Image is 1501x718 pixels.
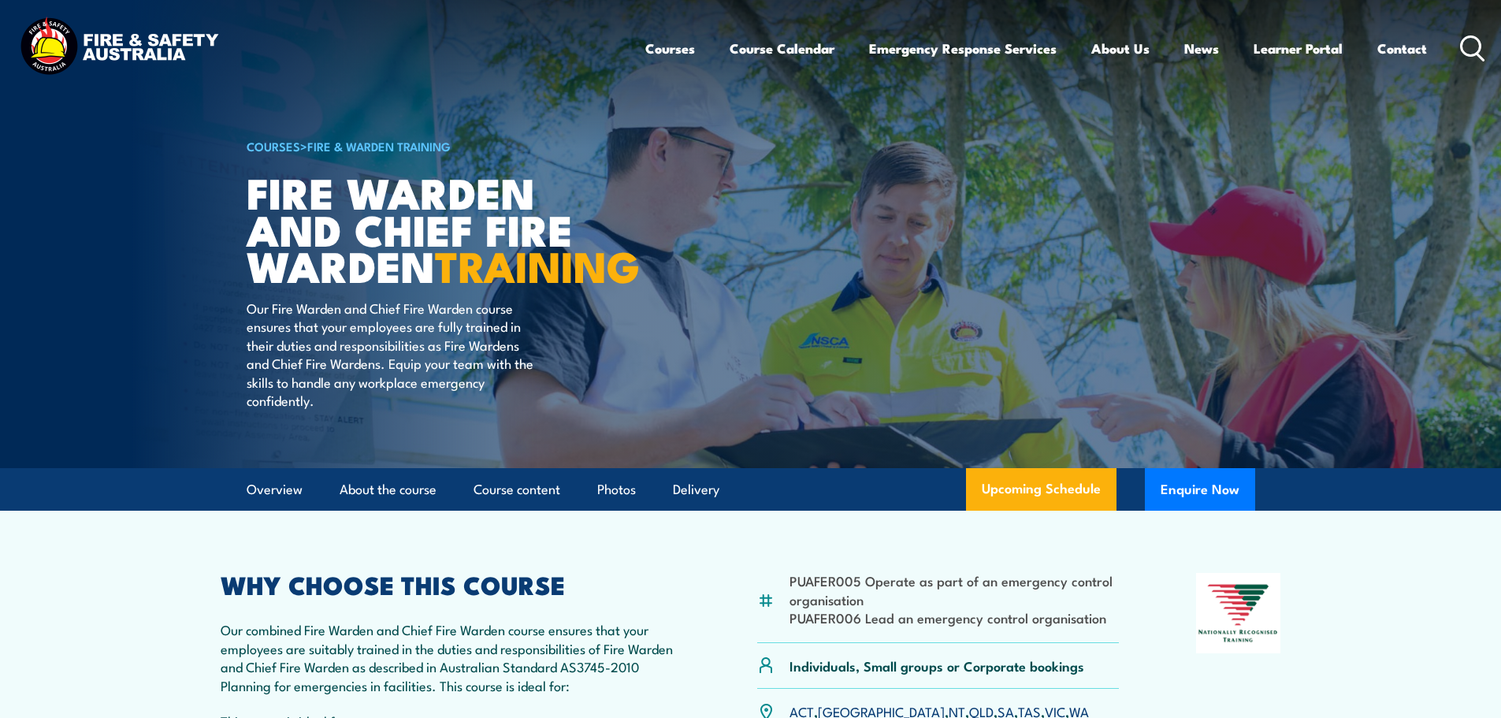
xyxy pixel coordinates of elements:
a: Upcoming Schedule [966,468,1116,511]
a: Contact [1377,28,1427,69]
p: Our combined Fire Warden and Chief Fire Warden course ensures that your employees are suitably tr... [221,620,681,694]
a: Learner Portal [1254,28,1343,69]
a: Courses [645,28,695,69]
a: COURSES [247,137,300,154]
li: PUAFER006 Lead an emergency control organisation [790,608,1120,627]
a: About the course [340,469,437,511]
p: Our Fire Warden and Chief Fire Warden course ensures that your employees are fully trained in the... [247,299,534,409]
p: Individuals, Small groups or Corporate bookings [790,657,1084,675]
h1: Fire Warden and Chief Fire Warden [247,173,636,284]
a: Overview [247,469,303,511]
h6: > [247,136,636,155]
strong: TRAINING [435,232,640,297]
h2: WHY CHOOSE THIS COURSE [221,573,681,595]
a: Course content [474,469,560,511]
a: Emergency Response Services [869,28,1057,69]
a: Course Calendar [730,28,834,69]
a: News [1184,28,1219,69]
li: PUAFER005 Operate as part of an emergency control organisation [790,571,1120,608]
a: Photos [597,469,636,511]
img: Nationally Recognised Training logo. [1196,573,1281,653]
a: Delivery [673,469,719,511]
a: Fire & Warden Training [307,137,451,154]
button: Enquire Now [1145,468,1255,511]
a: About Us [1091,28,1150,69]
